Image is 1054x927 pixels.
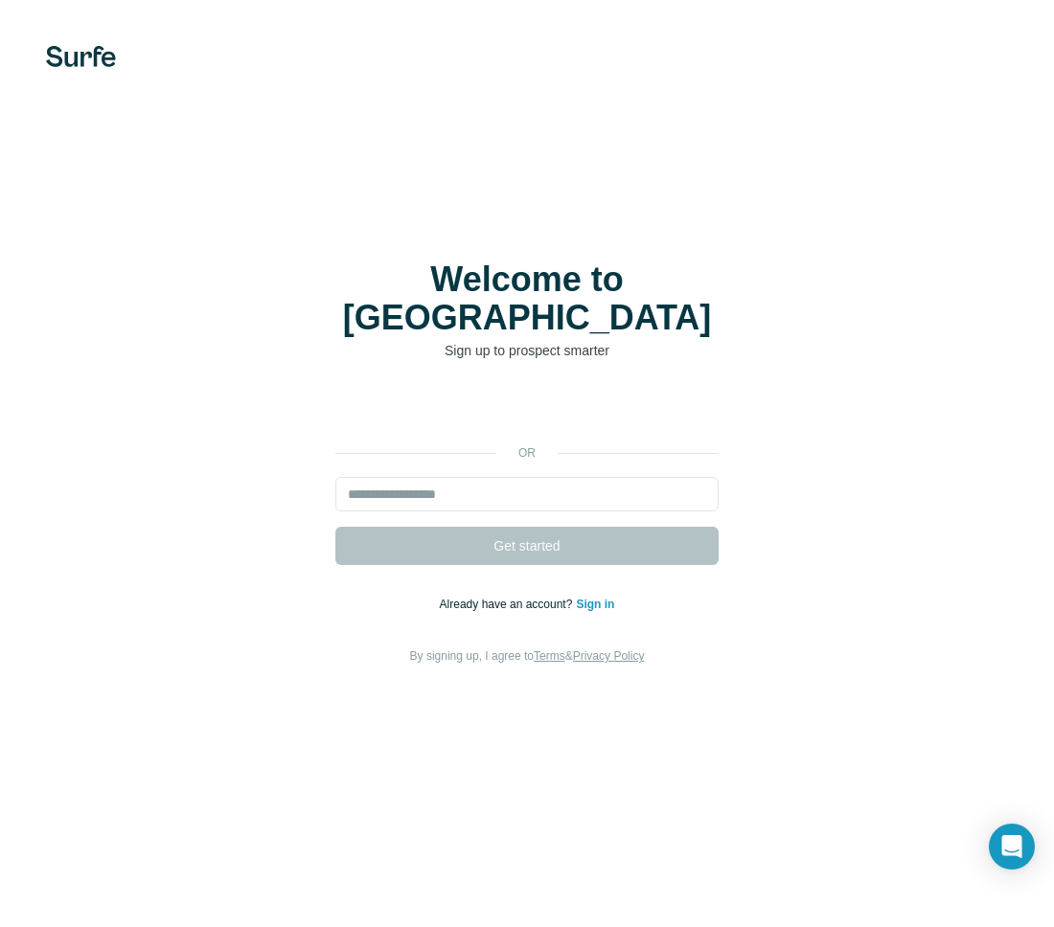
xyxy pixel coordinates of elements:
p: or [496,444,558,462]
img: Surfe's logo [46,46,116,67]
div: Open Intercom Messenger [989,824,1035,870]
p: Sign up to prospect smarter [335,341,719,360]
a: Sign in [576,598,614,611]
a: Terms [534,649,565,663]
a: Privacy Policy [573,649,645,663]
iframe: Knap til Log ind med Google [326,389,728,431]
h1: Welcome to [GEOGRAPHIC_DATA] [335,260,719,337]
span: By signing up, I agree to & [410,649,645,663]
span: Already have an account? [440,598,577,611]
